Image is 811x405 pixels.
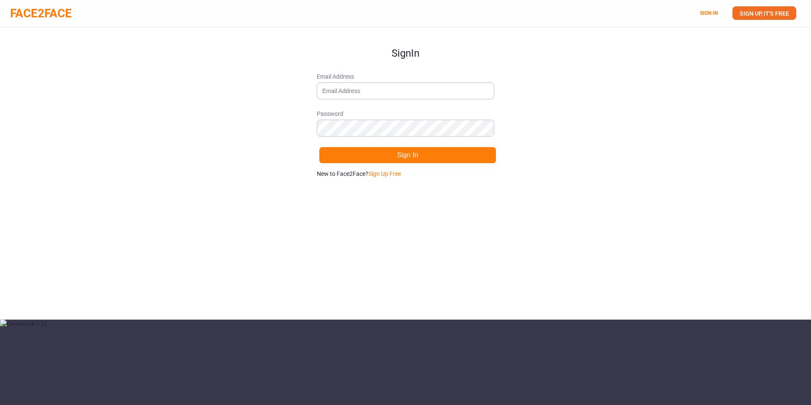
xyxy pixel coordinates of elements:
span: Email Address [317,72,494,81]
a: Sign Up Free [368,170,401,177]
button: Sign In [319,147,496,164]
input: Password [317,120,494,137]
a: SIGN IN [700,10,718,16]
h1: Sign In [317,27,494,59]
p: New to Face2Face? [317,170,494,178]
span: Password [317,109,494,118]
a: FACE2FACE [10,6,72,20]
input: Email Address [317,82,494,99]
a: SIGN UP, IT'S FREE [732,6,796,20]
